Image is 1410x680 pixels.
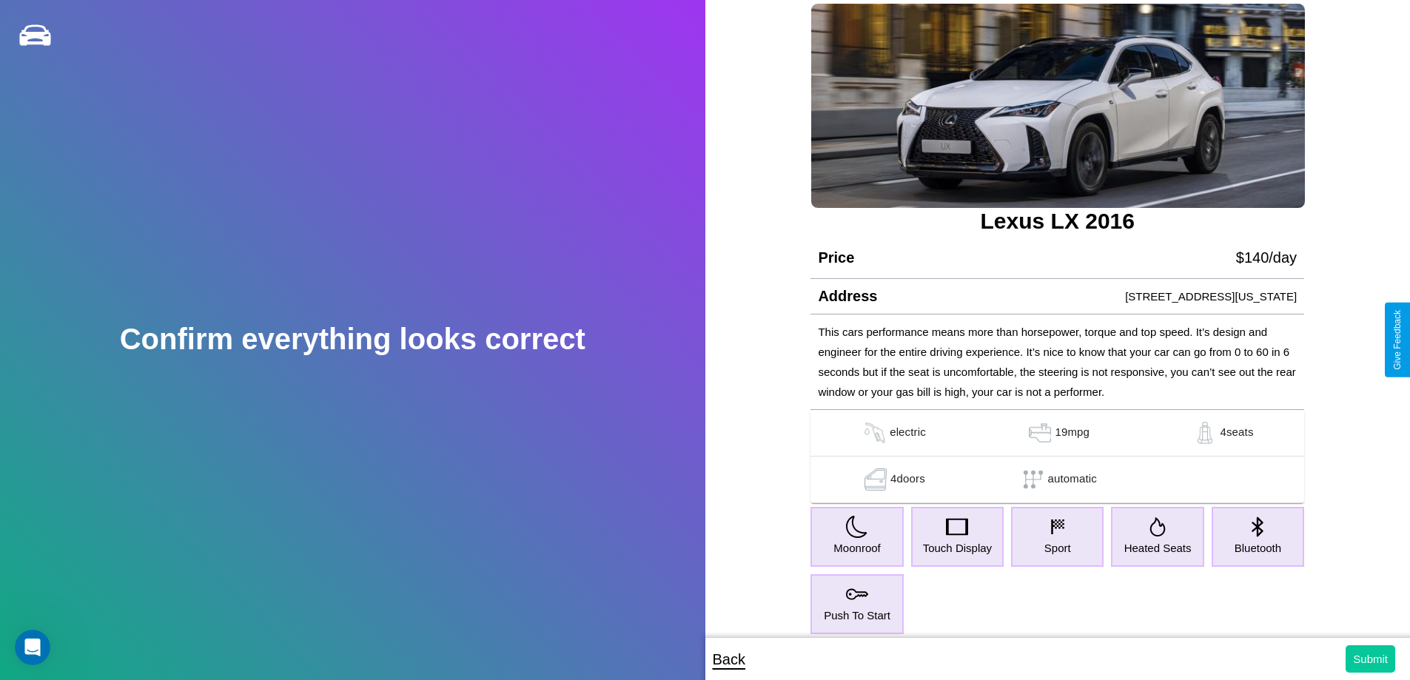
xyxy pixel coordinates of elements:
h4: Address [818,288,877,305]
p: $ 140 /day [1236,244,1297,271]
img: gas [861,468,890,491]
iframe: Intercom live chat [15,630,50,665]
p: 4 doors [890,468,925,491]
p: Moonroof [833,538,880,558]
p: 4 seats [1220,422,1253,444]
p: Push To Start [824,605,890,625]
p: This cars performance means more than horsepower, torque and top speed. It’s design and engineer ... [818,322,1297,402]
p: Back [713,646,745,673]
p: [STREET_ADDRESS][US_STATE] [1125,286,1297,306]
p: Touch Display [923,538,992,558]
button: Submit [1346,645,1395,673]
p: electric [890,422,926,444]
h3: Lexus LX 2016 [810,209,1304,234]
img: gas [1190,422,1220,444]
p: Bluetooth [1235,538,1281,558]
img: gas [860,422,890,444]
h4: Price [818,249,854,266]
p: 19 mpg [1055,422,1090,444]
p: automatic [1048,468,1097,491]
p: Sport [1044,538,1071,558]
p: Heated Seats [1124,538,1192,558]
img: gas [1025,422,1055,444]
table: simple table [810,410,1304,503]
h2: Confirm everything looks correct [120,323,585,356]
div: Give Feedback [1392,310,1403,370]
